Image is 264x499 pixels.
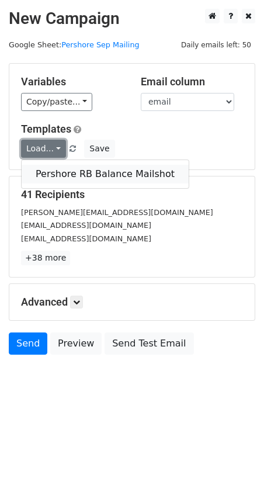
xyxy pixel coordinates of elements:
[21,208,213,217] small: [PERSON_NAME][EMAIL_ADDRESS][DOMAIN_NAME]
[84,140,114,158] button: Save
[21,188,243,201] h5: 41 Recipients
[105,332,193,355] a: Send Test Email
[21,296,243,309] h5: Advanced
[21,221,151,230] small: [EMAIL_ADDRESS][DOMAIN_NAME]
[177,39,255,51] span: Daily emails left: 50
[22,165,189,183] a: Pershore RB Balance Mailshot
[21,251,70,265] a: +38 more
[21,234,151,243] small: [EMAIL_ADDRESS][DOMAIN_NAME]
[9,9,255,29] h2: New Campaign
[21,123,71,135] a: Templates
[21,140,66,158] a: Load...
[21,75,123,88] h5: Variables
[206,443,264,499] iframe: Chat Widget
[9,332,47,355] a: Send
[9,40,140,49] small: Google Sheet:
[21,93,92,111] a: Copy/paste...
[50,332,102,355] a: Preview
[61,40,139,49] a: Pershore Sep Mailing
[141,75,243,88] h5: Email column
[177,40,255,49] a: Daily emails left: 50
